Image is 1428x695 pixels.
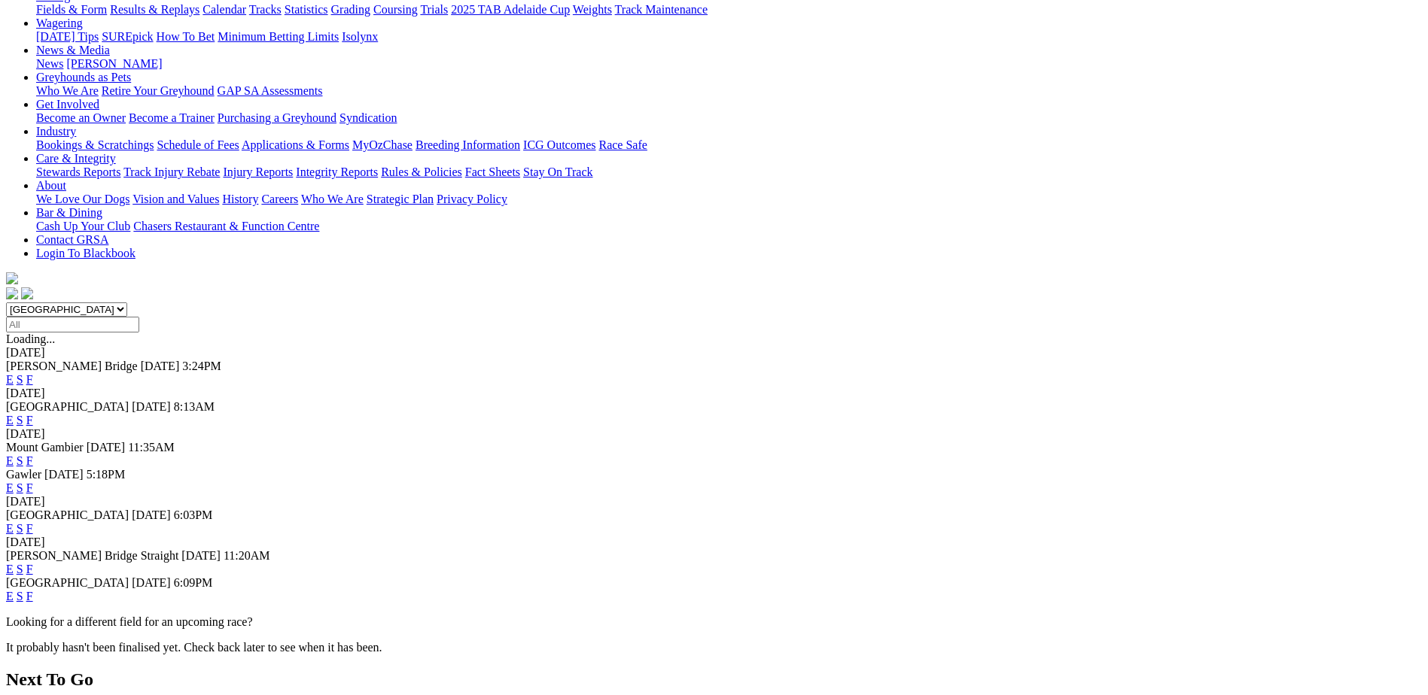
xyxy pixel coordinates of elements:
[367,193,434,205] a: Strategic Plan
[36,165,1422,179] div: Care & Integrity
[331,3,370,16] a: Grading
[132,193,219,205] a: Vision and Values
[36,206,102,219] a: Bar & Dining
[416,138,520,151] a: Breeding Information
[17,590,23,602] a: S
[174,576,213,589] span: 6:09PM
[26,522,33,535] a: F
[6,468,41,481] span: Gawler
[301,193,364,205] a: Who We Are
[36,44,110,56] a: News & Media
[6,615,1422,629] p: Looking for a different field for an upcoming race?
[6,549,178,562] span: [PERSON_NAME] Bridge Straight
[6,360,138,372] span: [PERSON_NAME] Bridge
[615,3,708,16] a: Track Maintenance
[6,332,55,345] span: Loading...
[36,138,154,151] a: Bookings & Scratchings
[36,111,126,124] a: Become an Owner
[17,563,23,575] a: S
[174,508,213,521] span: 6:03PM
[218,84,323,97] a: GAP SA Assessments
[523,138,595,151] a: ICG Outcomes
[36,71,131,83] a: Greyhounds as Pets
[66,57,162,70] a: [PERSON_NAME]
[36,165,120,178] a: Stewards Reports
[36,125,76,138] a: Industry
[132,576,171,589] span: [DATE]
[17,481,23,494] a: S
[36,247,135,259] a: Login To Blackbook
[6,400,129,413] span: [GEOGRAPHIC_DATA]
[17,373,23,386] a: S
[102,84,215,97] a: Retire Your Greyhound
[157,30,215,43] a: How To Bet
[296,165,378,178] a: Integrity Reports
[6,563,14,575] a: E
[222,193,258,205] a: History
[36,193,129,205] a: We Love Our Dogs
[87,468,126,481] span: 5:18PM
[451,3,570,16] a: 2025 TAB Adelaide Cup
[36,84,99,97] a: Who We Are
[141,360,180,372] span: [DATE]
[6,414,14,426] a: E
[26,373,33,386] a: F
[6,427,1422,441] div: [DATE]
[523,165,592,178] a: Stay On Track
[21,287,33,299] img: twitter.svg
[36,3,107,16] a: Fields & Form
[26,563,33,575] a: F
[17,454,23,467] a: S
[157,138,239,151] a: Schedule of Fees
[352,138,413,151] a: MyOzChase
[6,522,14,535] a: E
[110,3,199,16] a: Results & Replays
[6,373,14,386] a: E
[573,3,612,16] a: Weights
[6,590,14,602] a: E
[17,414,23,426] a: S
[26,481,33,494] a: F
[36,220,1422,233] div: Bar & Dining
[123,165,220,178] a: Track Injury Rebate
[36,233,108,246] a: Contact GRSA
[17,522,23,535] a: S
[36,193,1422,206] div: About
[87,441,126,454] span: [DATE]
[36,3,1422,17] div: Racing
[36,57,63,70] a: News
[6,287,18,299] img: facebook.svg
[285,3,328,16] a: Statistics
[181,549,221,562] span: [DATE]
[6,441,84,454] span: Mount Gambier
[6,387,1422,400] div: [DATE]
[598,138,647,151] a: Race Safe
[261,193,298,205] a: Careers
[132,400,171,413] span: [DATE]
[26,590,33,602] a: F
[36,17,83,29] a: Wagering
[6,495,1422,508] div: [DATE]
[6,481,14,494] a: E
[6,508,129,521] span: [GEOGRAPHIC_DATA]
[36,84,1422,98] div: Greyhounds as Pets
[44,468,84,481] span: [DATE]
[6,346,1422,360] div: [DATE]
[129,111,215,124] a: Become a Trainer
[202,3,246,16] a: Calendar
[218,111,336,124] a: Purchasing a Greyhound
[36,138,1422,152] div: Industry
[174,400,215,413] span: 8:13AM
[36,30,99,43] a: [DATE] Tips
[182,360,221,372] span: 3:24PM
[381,165,462,178] a: Rules & Policies
[6,272,18,284] img: logo-grsa-white.png
[36,57,1422,71] div: News & Media
[36,30,1422,44] div: Wagering
[373,3,418,16] a: Coursing
[6,669,1422,690] h2: Next To Go
[6,536,1422,549] div: [DATE]
[6,641,382,654] partial: It probably hasn't been finalised yet. Check back later to see when it has been.
[36,111,1422,125] div: Get Involved
[6,454,14,467] a: E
